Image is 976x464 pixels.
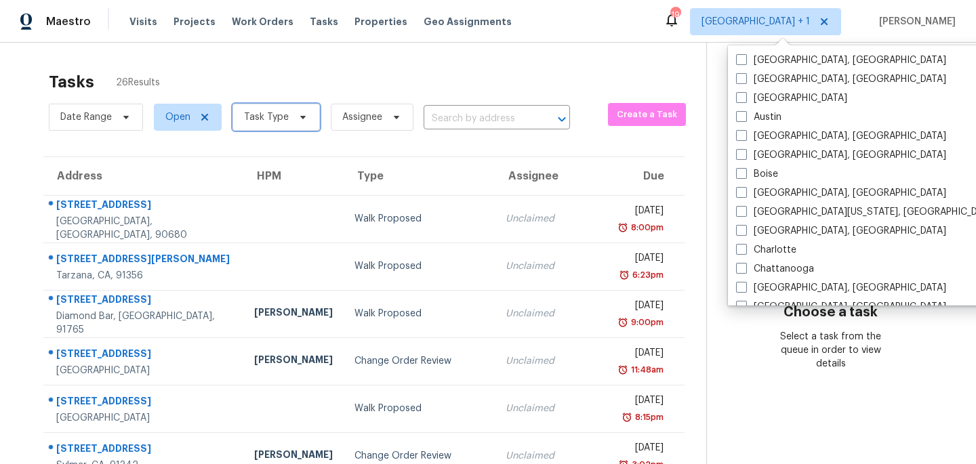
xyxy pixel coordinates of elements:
[617,221,628,234] img: Overdue Alarm Icon
[56,347,232,364] div: [STREET_ADDRESS]
[354,259,485,273] div: Walk Proposed
[254,305,333,322] div: [PERSON_NAME]
[619,268,630,282] img: Overdue Alarm Icon
[342,110,382,124] span: Assignee
[701,15,810,28] span: [GEOGRAPHIC_DATA] + 1
[56,442,232,459] div: [STREET_ADDRESS]
[617,316,628,329] img: Overdue Alarm Icon
[506,259,600,273] div: Unclaimed
[736,186,946,200] label: [GEOGRAPHIC_DATA], [GEOGRAPHIC_DATA]
[56,215,232,242] div: [GEOGRAPHIC_DATA], [GEOGRAPHIC_DATA], 90680
[424,108,532,129] input: Search by address
[628,363,664,377] div: 11:48am
[243,157,344,195] th: HPM
[622,346,664,363] div: [DATE]
[506,212,600,226] div: Unclaimed
[506,449,600,463] div: Unclaimed
[622,251,664,268] div: [DATE]
[632,410,664,424] div: 8:15pm
[129,15,157,28] span: Visits
[736,243,796,257] label: Charlotte
[244,110,289,124] span: Task Type
[622,299,664,316] div: [DATE]
[736,110,781,124] label: Austin
[611,157,685,195] th: Due
[495,157,611,195] th: Assignee
[56,269,232,282] div: Tarzana, CA, 91356
[43,157,243,195] th: Address
[174,15,216,28] span: Projects
[622,410,632,424] img: Overdue Alarm Icon
[736,91,847,105] label: [GEOGRAPHIC_DATA]
[736,224,946,238] label: [GEOGRAPHIC_DATA], [GEOGRAPHIC_DATA]
[424,15,512,28] span: Geo Assignments
[310,17,338,26] span: Tasks
[56,310,232,337] div: Diamond Bar, [GEOGRAPHIC_DATA], 91765
[56,198,232,215] div: [STREET_ADDRESS]
[670,8,680,22] div: 19
[617,363,628,377] img: Overdue Alarm Icon
[784,305,878,319] h3: Choose a task
[622,441,664,458] div: [DATE]
[506,307,600,320] div: Unclaimed
[736,262,814,276] label: Chattanooga
[56,411,232,425] div: [GEOGRAPHIC_DATA]
[552,110,571,129] button: Open
[56,394,232,411] div: [STREET_ADDRESS]
[622,204,664,221] div: [DATE]
[736,281,946,295] label: [GEOGRAPHIC_DATA], [GEOGRAPHIC_DATA]
[56,364,232,377] div: [GEOGRAPHIC_DATA]
[874,15,956,28] span: [PERSON_NAME]
[628,221,664,234] div: 8:00pm
[344,157,495,195] th: Type
[630,268,664,282] div: 6:23pm
[354,212,485,226] div: Walk Proposed
[46,15,91,28] span: Maestro
[354,307,485,320] div: Walk Proposed
[354,402,485,415] div: Walk Proposed
[49,75,94,89] h2: Tasks
[506,354,600,368] div: Unclaimed
[615,107,679,123] span: Create a Task
[736,167,778,181] label: Boise
[736,72,946,86] label: [GEOGRAPHIC_DATA], [GEOGRAPHIC_DATA]
[60,110,112,124] span: Date Range
[165,110,190,124] span: Open
[736,129,946,143] label: [GEOGRAPHIC_DATA], [GEOGRAPHIC_DATA]
[354,449,485,463] div: Change Order Review
[608,103,686,126] button: Create a Task
[232,15,293,28] span: Work Orders
[56,252,232,269] div: [STREET_ADDRESS][PERSON_NAME]
[254,353,333,370] div: [PERSON_NAME]
[736,54,946,67] label: [GEOGRAPHIC_DATA], [GEOGRAPHIC_DATA]
[769,330,892,371] div: Select a task from the queue in order to view details
[116,76,160,89] span: 26 Results
[56,293,232,310] div: [STREET_ADDRESS]
[354,354,485,368] div: Change Order Review
[506,402,600,415] div: Unclaimed
[354,15,407,28] span: Properties
[628,316,664,329] div: 9:00pm
[622,394,664,410] div: [DATE]
[736,300,946,314] label: [GEOGRAPHIC_DATA], [GEOGRAPHIC_DATA]
[736,148,946,162] label: [GEOGRAPHIC_DATA], [GEOGRAPHIC_DATA]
